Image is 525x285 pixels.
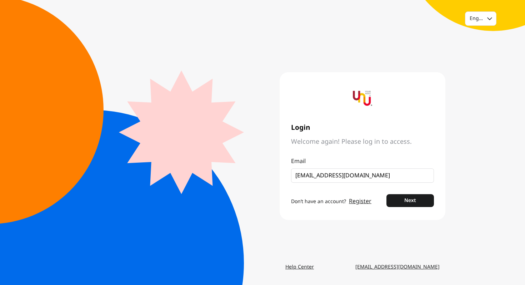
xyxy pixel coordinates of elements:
a: Register [349,197,371,206]
div: English [470,15,483,22]
img: yournextu-logo-vertical-compact-v2.png [353,89,372,108]
button: Next [386,194,434,207]
p: Email [291,157,434,166]
span: Login [291,124,434,132]
span: Welcome again! Please log in to access. [291,138,434,146]
a: Help Center [280,261,320,274]
a: [EMAIL_ADDRESS][DOMAIN_NAME] [350,261,445,274]
input: Email [295,171,424,180]
span: Don’t have an account? [291,198,346,205]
